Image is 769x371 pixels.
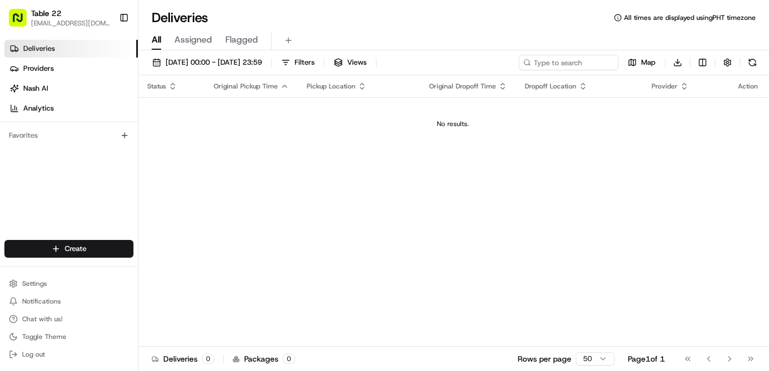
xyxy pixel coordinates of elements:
[233,353,295,364] div: Packages
[525,82,576,91] span: Dropoff Location
[4,60,138,77] a: Providers
[22,315,63,323] span: Chat with us!
[641,58,656,67] span: Map
[4,311,133,327] button: Chat with us!
[738,82,758,91] div: Action
[147,55,267,70] button: [DATE] 00:00 - [DATE] 23:59
[4,4,115,31] button: Table 22[EMAIL_ADDRESS][DOMAIN_NAME]
[623,55,660,70] button: Map
[152,33,161,46] span: All
[4,40,138,58] a: Deliveries
[283,354,295,364] div: 0
[4,127,133,144] div: Favorites
[22,297,61,306] span: Notifications
[174,33,212,46] span: Assigned
[4,329,133,344] button: Toggle Theme
[518,353,571,364] p: Rows per page
[4,276,133,291] button: Settings
[202,354,214,364] div: 0
[295,58,314,67] span: Filters
[745,55,760,70] button: Refresh
[4,100,138,117] a: Analytics
[143,119,762,128] div: No results.
[23,103,54,113] span: Analytics
[4,347,133,362] button: Log out
[22,279,47,288] span: Settings
[276,55,319,70] button: Filters
[152,353,214,364] div: Deliveries
[4,294,133,309] button: Notifications
[628,353,665,364] div: Page 1 of 1
[624,13,756,22] span: All times are displayed using PHT timezone
[22,332,66,341] span: Toggle Theme
[65,244,86,254] span: Create
[329,55,371,70] button: Views
[152,9,208,27] h1: Deliveries
[307,82,355,91] span: Pickup Location
[23,83,48,93] span: Nash AI
[23,64,54,74] span: Providers
[23,44,55,54] span: Deliveries
[4,240,133,258] button: Create
[225,33,258,46] span: Flagged
[166,58,262,67] span: [DATE] 00:00 - [DATE] 23:59
[31,8,61,19] button: Table 22
[429,82,496,91] span: Original Dropoff Time
[147,82,166,91] span: Status
[22,350,45,359] span: Log out
[347,58,367,67] span: Views
[31,19,110,28] button: [EMAIL_ADDRESS][DOMAIN_NAME]
[519,55,618,70] input: Type to search
[214,82,278,91] span: Original Pickup Time
[652,82,678,91] span: Provider
[4,80,138,97] a: Nash AI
